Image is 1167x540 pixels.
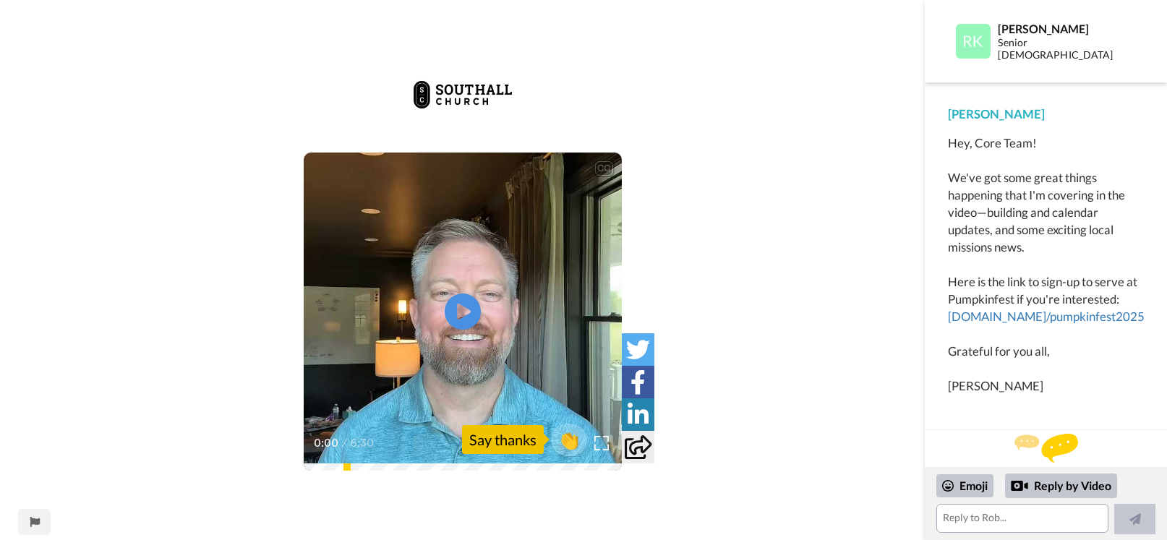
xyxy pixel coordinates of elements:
[944,455,1147,466] div: Send [PERSON_NAME] a reply.
[342,434,347,452] span: /
[1014,434,1078,463] img: message.svg
[551,428,587,451] span: 👏
[350,434,375,452] span: 6:30
[462,425,544,454] div: Say thanks
[411,66,514,124] img: da53c747-890d-4ee8-a87d-ed103e7d6501
[948,309,1145,324] a: [DOMAIN_NAME]/pumpkinfest2025
[1005,473,1117,498] div: Reply by Video
[594,436,609,450] img: Full screen
[314,434,339,452] span: 0:00
[1011,477,1028,494] div: Reply by Video
[936,474,993,497] div: Emoji
[948,134,1144,395] div: Hey, Core Team! We've got some great things happening that I'm covering in the video—building and...
[998,37,1143,61] div: Senior [DEMOGRAPHIC_DATA]
[948,106,1144,123] div: [PERSON_NAME]
[998,22,1143,35] div: [PERSON_NAME]
[595,161,613,176] div: CC
[956,24,991,59] img: Profile Image
[551,424,587,456] button: 👏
